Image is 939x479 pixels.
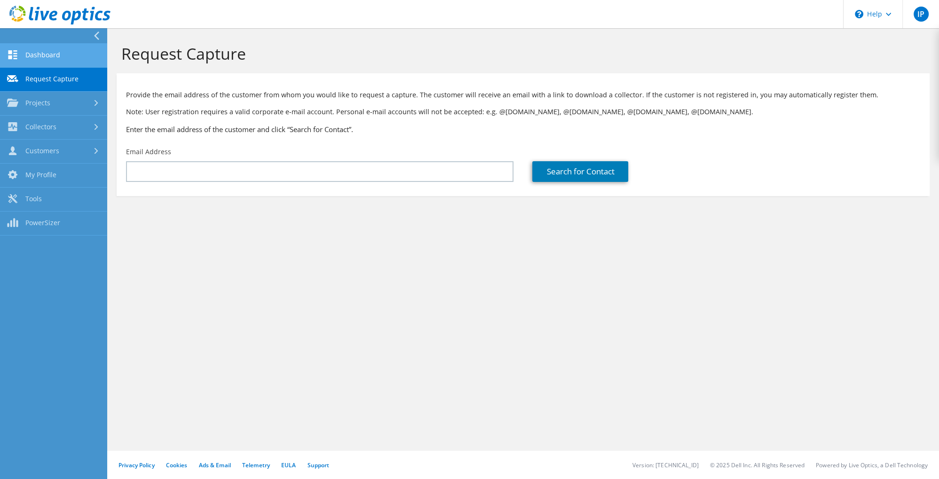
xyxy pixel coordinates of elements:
[710,461,805,469] li: © 2025 Dell Inc. All Rights Reserved
[126,107,920,117] p: Note: User registration requires a valid corporate e-mail account. Personal e-mail accounts will ...
[855,10,863,18] svg: \n
[632,461,699,469] li: Version: [TECHNICAL_ID]
[532,161,628,182] a: Search for Contact
[121,44,920,63] h1: Request Capture
[242,461,270,469] a: Telemetry
[166,461,188,469] a: Cookies
[118,461,155,469] a: Privacy Policy
[816,461,928,469] li: Powered by Live Optics, a Dell Technology
[126,90,920,100] p: Provide the email address of the customer from whom you would like to request a capture. The cust...
[126,124,920,134] h3: Enter the email address of the customer and click “Search for Contact”.
[914,7,929,22] span: IP
[307,461,329,469] a: Support
[199,461,231,469] a: Ads & Email
[281,461,296,469] a: EULA
[126,147,171,157] label: Email Address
